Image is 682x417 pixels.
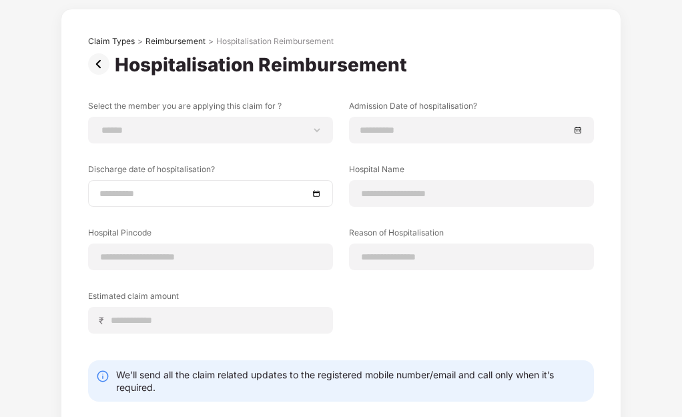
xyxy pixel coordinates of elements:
[88,290,333,307] label: Estimated claim amount
[137,36,143,47] div: >
[145,36,206,47] div: Reimbursement
[216,36,334,47] div: Hospitalisation Reimbursement
[88,100,333,117] label: Select the member you are applying this claim for ?
[96,370,109,383] img: svg+xml;base64,PHN2ZyBpZD0iSW5mby0yMHgyMCIgeG1sbnM9Imh0dHA6Ly93d3cudzMub3JnLzIwMDAvc3ZnIiB3aWR0aD...
[116,368,586,394] div: We’ll send all the claim related updates to the registered mobile number/email and call only when...
[349,163,594,180] label: Hospital Name
[349,227,594,244] label: Reason of Hospitalisation
[88,53,115,75] img: svg+xml;base64,PHN2ZyBpZD0iUHJldi0zMngzMiIgeG1sbnM9Imh0dHA6Ly93d3cudzMub3JnLzIwMDAvc3ZnIiB3aWR0aD...
[88,163,333,180] label: Discharge date of hospitalisation?
[349,100,594,117] label: Admission Date of hospitalisation?
[99,314,109,327] span: ₹
[208,36,214,47] div: >
[115,53,412,76] div: Hospitalisation Reimbursement
[88,227,333,244] label: Hospital Pincode
[88,36,135,47] div: Claim Types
